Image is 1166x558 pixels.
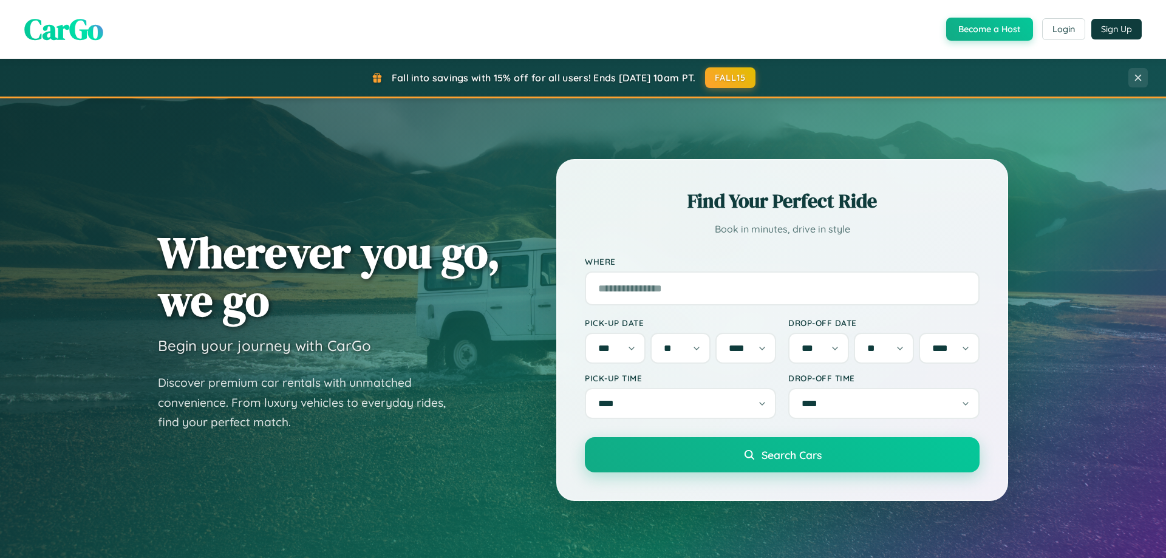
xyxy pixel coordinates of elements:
button: Become a Host [946,18,1033,41]
label: Pick-up Time [585,373,776,383]
h2: Find Your Perfect Ride [585,188,980,214]
span: Search Cars [762,448,822,461]
button: Login [1042,18,1085,40]
button: Sign Up [1091,19,1142,39]
span: Fall into savings with 15% off for all users! Ends [DATE] 10am PT. [392,72,696,84]
label: Where [585,256,980,267]
button: Search Cars [585,437,980,472]
label: Pick-up Date [585,318,776,328]
h1: Wherever you go, we go [158,228,500,324]
button: FALL15 [705,67,756,88]
label: Drop-off Date [788,318,980,328]
p: Discover premium car rentals with unmatched convenience. From luxury vehicles to everyday rides, ... [158,373,462,432]
span: CarGo [24,9,103,49]
label: Drop-off Time [788,373,980,383]
p: Book in minutes, drive in style [585,220,980,238]
h3: Begin your journey with CarGo [158,336,371,355]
